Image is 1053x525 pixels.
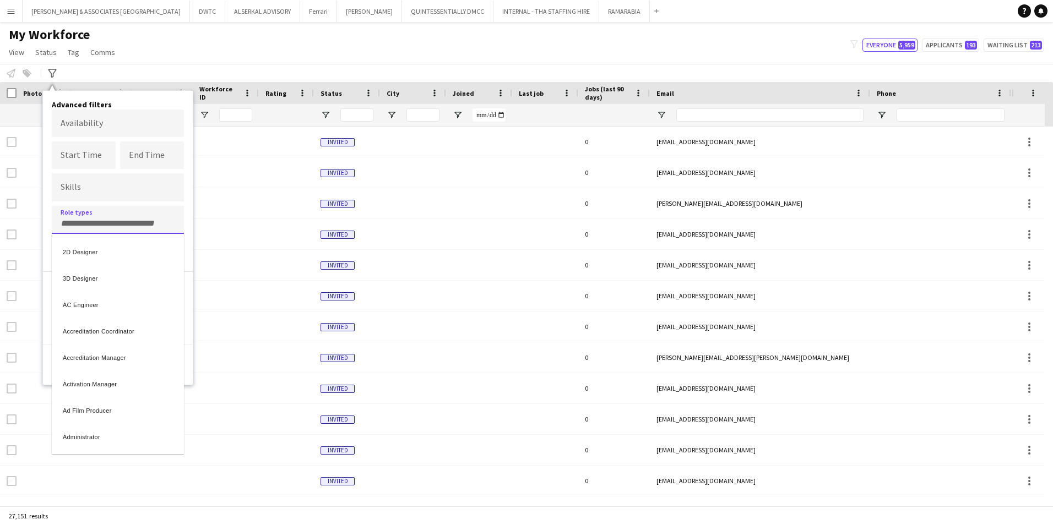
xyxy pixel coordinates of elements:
[52,422,184,449] div: Administrator
[493,1,599,22] button: INTERNAL - THA STAFFING HIRE
[599,1,650,22] button: RAMARABIA
[300,1,337,22] button: Ferrari
[52,396,184,422] div: Ad Film Producer
[52,264,184,290] div: 3D Designer
[190,1,225,22] button: DWTC
[402,1,493,22] button: QUINTESSENTIALLY DMCC
[52,290,184,316] div: AC Engineer
[337,1,402,22] button: [PERSON_NAME]
[52,237,184,264] div: 2D Designer
[52,343,184,369] div: Accreditation Manager
[52,449,184,475] div: Art Director
[23,1,190,22] button: [PERSON_NAME] & ASSOCIATES [GEOGRAPHIC_DATA]
[52,316,184,343] div: Accreditation Coordinator
[52,369,184,396] div: Activation Manager
[225,1,300,22] button: ALSERKAL ADVISORY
